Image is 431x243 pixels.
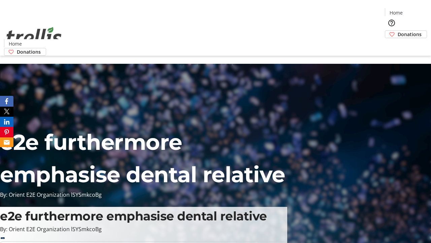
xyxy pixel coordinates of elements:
button: Help [385,16,398,30]
a: Donations [385,30,427,38]
button: Cart [385,38,398,52]
span: Donations [398,31,422,38]
a: Home [4,40,26,47]
span: Donations [17,48,41,55]
img: Orient E2E Organization lSYSmkcoBg's Logo [4,20,64,53]
a: Donations [4,48,46,56]
span: Home [390,9,403,16]
a: Home [385,9,407,16]
span: Home [9,40,22,47]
